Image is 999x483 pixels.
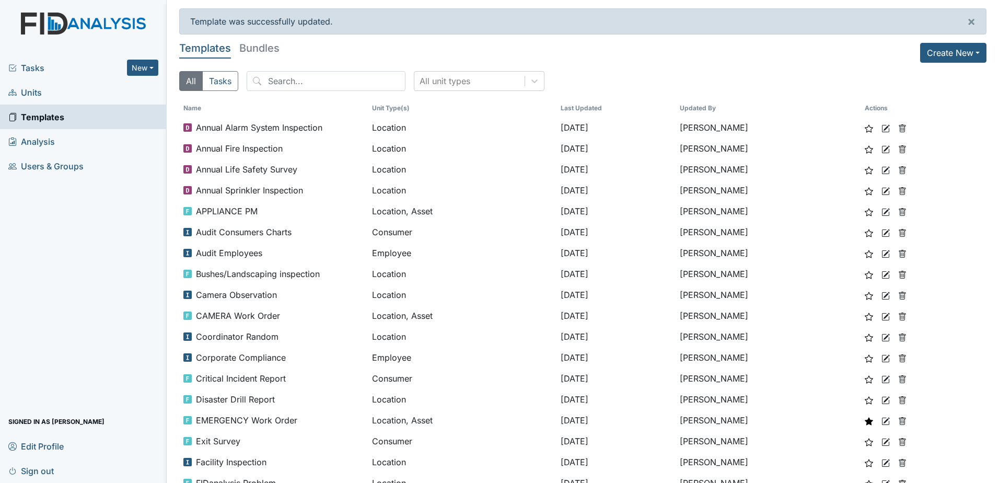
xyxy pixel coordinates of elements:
span: Exit Survey [196,435,240,447]
button: × [957,9,986,34]
span: Coordinator Random [196,330,278,343]
span: Annual Sprinkler Inspection [196,184,303,197]
td: [DATE] [556,243,676,263]
button: All [179,71,203,91]
span: Location, Asset [372,309,433,322]
td: [DATE] [556,410,676,431]
td: [DATE] [556,368,676,389]
td: [PERSON_NAME] [676,201,861,222]
a: Delete [898,414,907,427]
span: Users & Groups [8,158,84,174]
span: Location [372,142,406,155]
span: Employee [372,351,411,364]
td: [PERSON_NAME] [676,410,861,431]
th: Toggle SortBy [179,99,368,117]
span: Audit Consumers Charts [196,226,292,238]
h5: Bundles [239,43,280,53]
span: Edit Profile [8,438,64,454]
span: Location, Asset [372,205,433,217]
span: Location [372,184,406,197]
input: Search... [247,71,405,91]
span: Location [372,393,406,406]
a: Delete [898,121,907,134]
td: [PERSON_NAME] [676,305,861,326]
td: [DATE] [556,347,676,368]
a: Delete [898,372,907,385]
a: Delete [898,163,907,176]
span: Location [372,289,406,301]
td: [PERSON_NAME] [676,138,861,159]
td: [DATE] [556,201,676,222]
span: Consumer [372,435,412,447]
a: Delete [898,435,907,447]
span: Annual Life Safety Survey [196,163,297,176]
a: Delete [898,309,907,322]
td: [PERSON_NAME] [676,452,861,473]
button: Tasks [202,71,238,91]
a: Delete [898,142,907,155]
span: Audit Employees [196,247,262,259]
span: Consumer [372,372,412,385]
span: Corporate Compliance [196,351,286,364]
span: Signed in as [PERSON_NAME] [8,413,104,430]
td: [DATE] [556,263,676,284]
th: Actions [861,99,913,117]
span: Location, Asset [372,414,433,427]
td: [DATE] [556,431,676,452]
th: Toggle SortBy [556,99,676,117]
span: APPLIANCE PM [196,205,258,217]
th: Unit Type(s) [368,99,556,117]
td: [DATE] [556,159,676,180]
td: [DATE] [556,389,676,410]
th: Toggle SortBy [676,99,861,117]
a: Delete [898,247,907,259]
td: [PERSON_NAME] [676,284,861,305]
span: Facility Inspection [196,456,266,468]
a: Delete [898,289,907,301]
td: [DATE] [556,180,676,201]
span: Annual Fire Inspection [196,142,283,155]
td: [DATE] [556,222,676,243]
a: Delete [898,330,907,343]
button: New [127,60,158,76]
td: [PERSON_NAME] [676,117,861,138]
td: [PERSON_NAME] [676,389,861,410]
td: [PERSON_NAME] [676,347,861,368]
span: Location [372,268,406,280]
span: Templates [8,109,64,125]
span: × [967,14,975,29]
span: Location [372,330,406,343]
button: Create New [920,43,986,63]
span: Location [372,163,406,176]
a: Delete [898,205,907,217]
a: Delete [898,226,907,238]
a: Tasks [8,62,127,74]
span: CAMERA Work Order [196,309,280,322]
td: [DATE] [556,326,676,347]
a: Delete [898,393,907,406]
td: [PERSON_NAME] [676,431,861,452]
td: [DATE] [556,305,676,326]
span: EMERGENCY Work Order [196,414,297,427]
span: Critical Incident Report [196,372,286,385]
td: [DATE] [556,452,676,473]
div: All unit types [420,75,470,87]
td: [PERSON_NAME] [676,243,861,263]
span: Disaster Drill Report [196,393,275,406]
span: Analysis [8,133,55,149]
td: [PERSON_NAME] [676,222,861,243]
span: Employee [372,247,411,259]
td: [DATE] [556,117,676,138]
span: Annual Alarm System Inspection [196,121,322,134]
td: [PERSON_NAME] [676,368,861,389]
div: Template was successfully updated. [179,8,986,34]
a: Delete [898,351,907,364]
span: Consumer [372,226,412,238]
h5: Templates [179,43,231,53]
td: [DATE] [556,284,676,305]
span: Bushes/Landscaping inspection [196,268,320,280]
td: [DATE] [556,138,676,159]
td: [PERSON_NAME] [676,326,861,347]
span: Location [372,121,406,134]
